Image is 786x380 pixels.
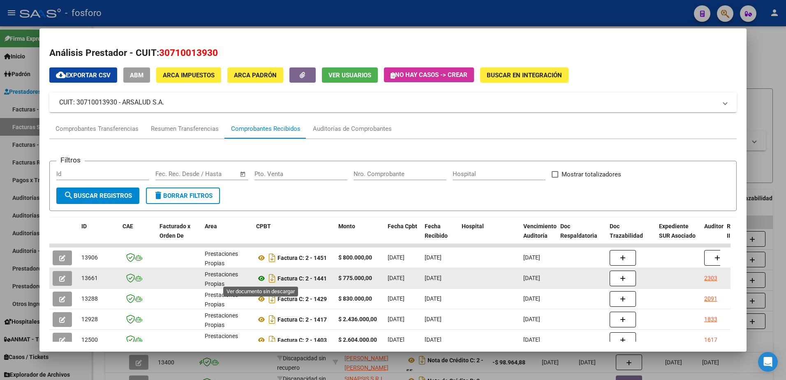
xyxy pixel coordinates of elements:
[227,67,283,83] button: ARCA Padrón
[277,296,327,302] strong: Factura C: 2 - 1429
[656,218,701,254] datatable-header-cell: Expediente SUR Asociado
[205,250,238,266] span: Prestaciones Propias
[155,170,189,178] input: Fecha inicio
[56,72,111,79] span: Exportar CSV
[338,254,372,261] strong: $ 800.000,00
[123,67,150,83] button: ABM
[56,188,139,204] button: Buscar Registros
[322,67,378,83] button: Ver Usuarios
[256,223,271,229] span: CPBT
[388,316,405,322] span: [DATE]
[388,295,405,302] span: [DATE]
[560,223,597,239] span: Doc Respaldatoria
[267,272,277,285] i: Descargar documento
[421,218,458,254] datatable-header-cell: Fecha Recibido
[425,336,442,343] span: [DATE]
[701,218,724,254] datatable-header-cell: Auditoria
[606,218,656,254] datatable-header-cell: Doc Trazabilidad
[388,336,405,343] span: [DATE]
[462,223,484,229] span: Hospital
[425,295,442,302] span: [DATE]
[523,295,540,302] span: [DATE]
[201,218,253,254] datatable-header-cell: Area
[704,273,717,283] div: 2303
[81,336,98,343] span: 12500
[338,336,377,343] strong: $ 2.604.000,00
[231,124,301,134] div: Comprobantes Recibidos
[196,170,236,178] input: Fecha fin
[267,334,277,347] i: Descargar documento
[205,312,238,328] span: Prestaciones Propias
[384,218,421,254] datatable-header-cell: Fecha Cpbt
[267,313,277,326] i: Descargar documento
[130,72,143,79] span: ABM
[49,67,117,83] button: Exportar CSV
[49,46,737,60] h2: Análisis Prestador - CUIT:
[338,295,372,302] strong: $ 830.000,00
[234,72,277,79] span: ARCA Padrón
[205,271,238,287] span: Prestaciones Propias
[163,72,215,79] span: ARCA Impuestos
[458,218,520,254] datatable-header-cell: Hospital
[704,294,717,304] div: 2091
[153,192,213,199] span: Borrar Filtros
[704,335,717,345] div: 1617
[335,218,384,254] datatable-header-cell: Monto
[562,169,621,179] span: Mostrar totalizadores
[523,336,540,343] span: [DATE]
[277,316,327,323] strong: Factura C: 2 - 1417
[425,223,448,239] span: Fecha Recibido
[557,218,606,254] datatable-header-cell: Doc Respaldatoria
[81,275,98,281] span: 13661
[480,67,569,83] button: Buscar en Integración
[338,316,377,322] strong: $ 2.436.000,00
[119,218,156,254] datatable-header-cell: CAE
[758,352,778,372] div: Open Intercom Messenger
[277,337,327,343] strong: Factura C: 2 - 1403
[238,169,247,179] button: Open calendar
[277,275,327,282] strong: Factura C: 2 - 1441
[205,333,238,349] span: Prestaciones Propias
[153,190,163,200] mat-icon: delete
[727,223,754,239] span: Retencion IIBB
[151,124,219,134] div: Resumen Transferencias
[205,223,217,229] span: Area
[267,292,277,306] i: Descargar documento
[388,254,405,261] span: [DATE]
[487,72,562,79] span: Buscar en Integración
[156,67,221,83] button: ARCA Impuestos
[388,275,405,281] span: [DATE]
[267,251,277,264] i: Descargar documento
[425,316,442,322] span: [DATE]
[724,218,756,254] datatable-header-cell: Retencion IIBB
[388,223,417,229] span: Fecha Cpbt
[55,124,139,134] div: Comprobantes Transferencias
[56,155,85,165] h3: Filtros
[78,218,119,254] datatable-header-cell: ID
[338,275,372,281] strong: $ 775.000,00
[253,218,335,254] datatable-header-cell: CPBT
[277,255,327,261] strong: Factura C: 2 - 1451
[523,223,557,239] span: Vencimiento Auditoría
[313,124,392,134] div: Auditorías de Comprobantes
[160,223,190,239] span: Facturado x Orden De
[523,316,540,322] span: [DATE]
[49,93,737,112] mat-expansion-panel-header: CUIT: 30710013930 - ARSALUD S.A.
[81,316,98,322] span: 12928
[59,97,717,107] mat-panel-title: CUIT: 30710013930 - ARSALUD S.A.
[523,254,540,261] span: [DATE]
[156,218,201,254] datatable-header-cell: Facturado x Orden De
[704,223,728,229] span: Auditoria
[704,315,717,324] div: 1833
[391,71,467,79] span: No hay casos -> Crear
[338,223,355,229] span: Monto
[205,292,238,308] span: Prestaciones Propias
[81,295,98,302] span: 13288
[425,275,442,281] span: [DATE]
[425,254,442,261] span: [DATE]
[64,192,132,199] span: Buscar Registros
[81,254,98,261] span: 13906
[123,223,133,229] span: CAE
[64,190,74,200] mat-icon: search
[56,70,66,80] mat-icon: cloud_download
